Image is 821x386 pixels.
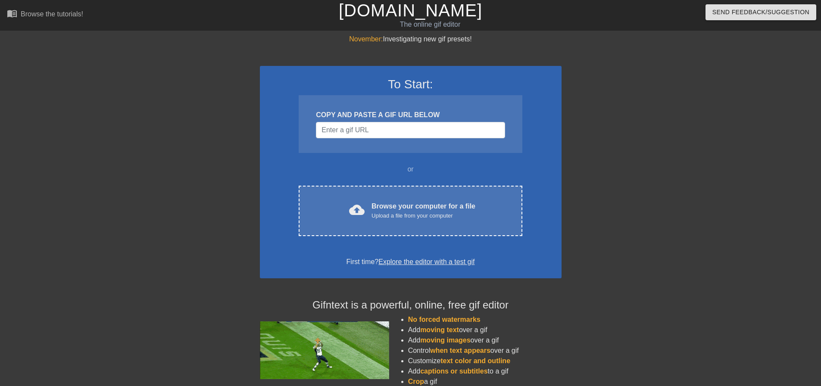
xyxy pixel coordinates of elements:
a: [DOMAIN_NAME] [339,1,482,20]
h4: Gifntext is a powerful, online, free gif editor [260,299,562,311]
li: Control over a gif [408,346,562,356]
li: Add over a gif [408,335,562,346]
a: Explore the editor with a test gif [378,258,474,265]
span: menu_book [7,8,17,19]
span: Crop [408,378,424,385]
span: No forced watermarks [408,316,481,323]
button: Send Feedback/Suggestion [705,4,816,20]
div: First time? [271,257,550,267]
div: Investigating new gif presets! [260,34,562,44]
input: Username [316,122,505,138]
div: Upload a file from your computer [371,212,475,220]
span: captions or subtitles [420,367,487,375]
li: Customize [408,356,562,366]
span: text color and outline [440,357,510,364]
div: The online gif editor [278,19,582,30]
div: or [282,164,539,174]
img: football_small.gif [260,321,389,379]
div: COPY AND PASTE A GIF URL BELOW [316,110,505,120]
h3: To Start: [271,77,550,92]
span: Send Feedback/Suggestion [712,7,809,18]
a: Browse the tutorials! [7,8,83,22]
span: when text appears [430,347,490,354]
span: cloud_upload [349,202,365,218]
span: moving images [420,336,470,344]
span: moving text [420,326,459,333]
li: Add to a gif [408,366,562,377]
div: Browse your computer for a file [371,201,475,220]
li: Add over a gif [408,325,562,335]
div: Browse the tutorials! [21,10,83,18]
span: November: [349,35,383,43]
